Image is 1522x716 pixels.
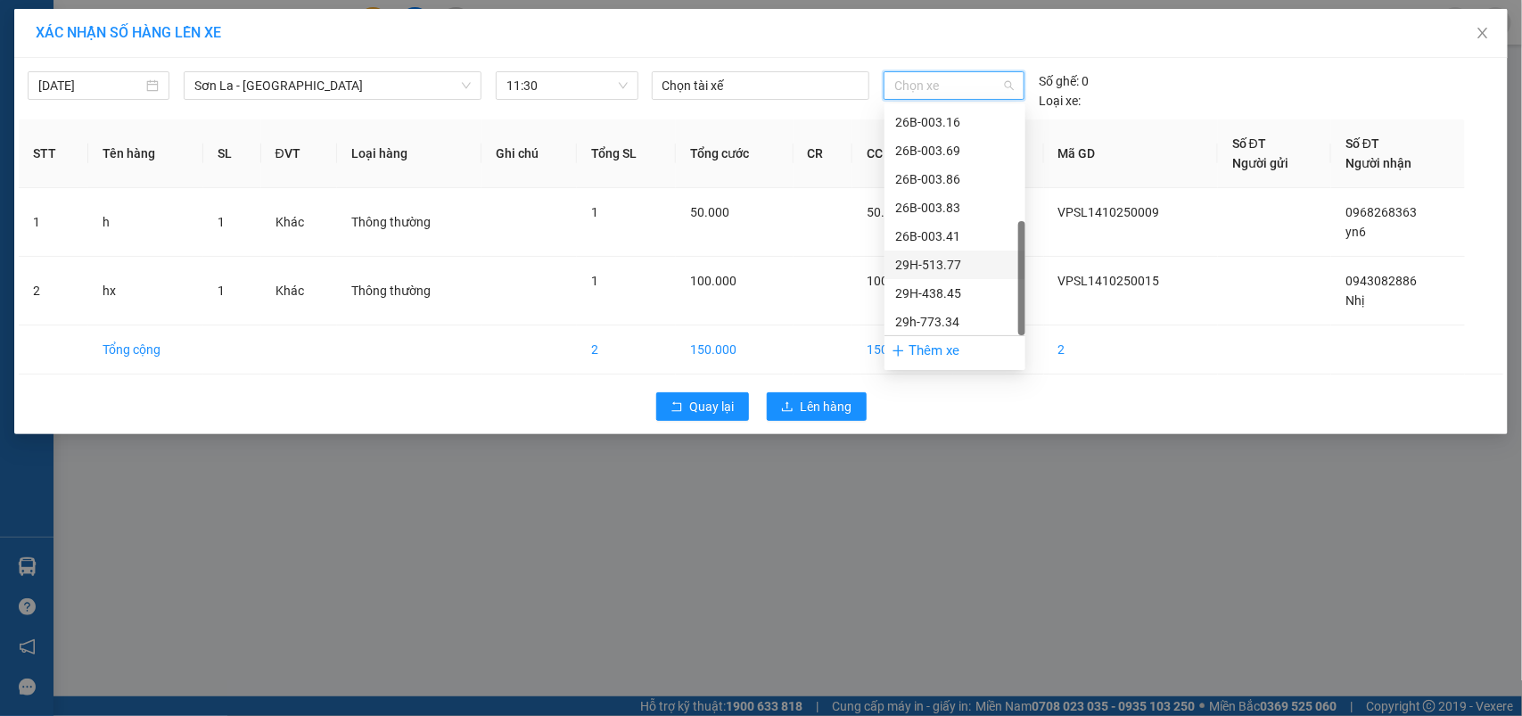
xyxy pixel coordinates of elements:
span: 0968268363 [1345,205,1417,219]
li: Hotline: 0965551559 [167,66,745,88]
div: 29h-773.34 [884,308,1025,336]
span: 1 [218,215,225,229]
li: Số 378 [PERSON_NAME] ( trong nhà khách [GEOGRAPHIC_DATA]) [167,44,745,66]
th: ĐVT [261,119,338,188]
td: Thông thường [337,257,481,325]
div: 26B-003.41 [895,226,1015,246]
div: 26B-003.69 [895,141,1015,160]
span: 1 [591,274,598,288]
td: 1 [19,188,88,257]
span: 100.000 [690,274,736,288]
span: Chọn xe [894,72,1014,99]
span: 11:30 [506,72,627,99]
th: CR [794,119,853,188]
th: Loại hàng [337,119,481,188]
div: Thêm xe [884,335,1025,366]
div: 29H-438.45 [895,284,1015,303]
div: 29h-773.34 [895,312,1015,332]
td: Khác [261,257,338,325]
span: close [1476,26,1490,40]
span: Người nhận [1345,156,1411,170]
div: 29H-513.77 [895,255,1015,275]
span: VPSL1410250015 [1058,274,1160,288]
div: 29H-438.45 [884,279,1025,308]
th: CC [852,119,952,188]
th: STT [19,119,88,188]
th: Tổng cước [676,119,793,188]
th: Mã GD [1044,119,1218,188]
th: Tên hàng [88,119,204,188]
div: 26B-003.83 [884,193,1025,222]
div: 26B-003.69 [884,136,1025,165]
span: yn6 [1345,225,1366,239]
span: 50.000 [867,205,906,219]
span: 0943082886 [1345,274,1417,288]
div: 26B-003.86 [884,165,1025,193]
span: 1 [218,284,225,298]
td: 2 [19,257,88,325]
td: Tổng cộng [88,325,204,374]
span: down [461,80,472,91]
td: Thông thường [337,188,481,257]
td: 150.000 [852,325,952,374]
button: uploadLên hàng [767,392,867,421]
span: plus [892,344,905,358]
div: 0 [1039,71,1089,91]
span: VPSL1410250009 [1058,205,1160,219]
span: upload [781,400,794,415]
div: 26B-003.41 [884,222,1025,251]
span: rollback [671,400,683,415]
th: Tổng SL [577,119,676,188]
div: 26B-003.83 [895,198,1015,218]
th: Ghi chú [481,119,577,188]
span: 50.000 [690,205,729,219]
span: XÁC NHẬN SỐ HÀNG LÊN XE [36,24,221,41]
span: Quay lại [690,397,735,416]
td: 2 [577,325,676,374]
div: 29H-513.77 [884,251,1025,279]
button: rollbackQuay lại [656,392,749,421]
span: Lên hàng [801,397,852,416]
td: h [88,188,204,257]
button: Close [1458,9,1508,59]
div: 26B-003.16 [895,112,1015,132]
th: SL [203,119,260,188]
span: 100.000 [867,274,913,288]
span: Loại xe: [1039,91,1081,111]
td: 150.000 [676,325,793,374]
span: 1 [591,205,598,219]
input: 14/10/2025 [38,76,143,95]
span: Số ĐT [1232,136,1266,151]
td: hx [88,257,204,325]
span: Số ghế: [1039,71,1079,91]
span: Người gửi [1232,156,1288,170]
div: 26B-003.86 [895,169,1015,189]
span: Sơn La - Hà Nội [194,72,471,99]
td: Khác [261,188,338,257]
b: GỬI : VP Sơn La [22,129,193,159]
td: 2 [1044,325,1218,374]
div: 26B-003.16 [884,108,1025,136]
span: Số ĐT [1345,136,1379,151]
span: Nhị [1345,293,1364,308]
